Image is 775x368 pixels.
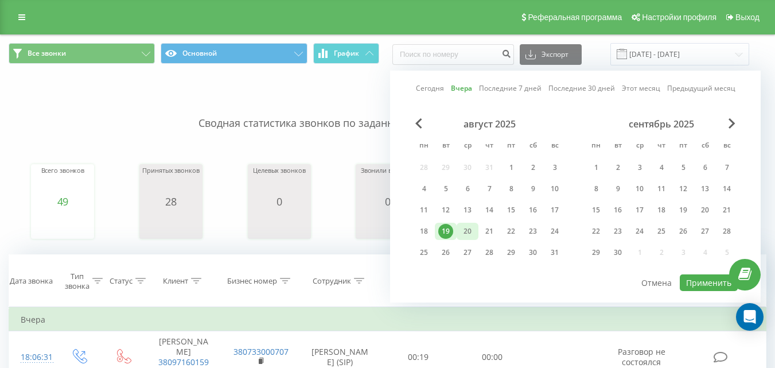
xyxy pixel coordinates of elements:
div: 28 [142,196,199,207]
div: вт 5 авг. 2025 г. [435,180,457,197]
div: 5 [438,181,453,196]
div: 20 [698,203,712,218]
p: Сводная статистика звонков по заданным фильтрам за выбранный период [9,93,766,131]
div: ср 10 сент. 2025 г. [629,180,651,197]
div: 11 [416,203,431,218]
div: август 2025 [413,118,566,130]
a: Сегодня [416,83,444,94]
span: Разговор не состоялся [618,346,665,367]
span: Previous Month [415,118,422,129]
div: чт 21 авг. 2025 г. [478,223,500,240]
div: 3 [547,160,562,175]
div: 17 [547,203,562,218]
div: 29 [504,245,519,260]
div: пн 15 сент. 2025 г. [585,202,607,219]
div: пн 25 авг. 2025 г. [413,244,435,261]
div: 30 [610,245,625,260]
div: 28 [719,224,734,239]
div: вт 19 авг. 2025 г. [435,223,457,240]
div: 8 [504,181,519,196]
div: сб 27 сент. 2025 г. [694,223,716,240]
div: 31 [547,245,562,260]
div: сб 20 сент. 2025 г. [694,202,716,219]
abbr: вторник [437,138,454,155]
div: пт 12 сент. 2025 г. [672,180,694,197]
span: Реферальная программа [528,13,622,22]
div: 27 [460,245,475,260]
div: 2 [610,160,625,175]
a: Предыдущий месяц [667,83,735,94]
div: 1 [589,160,603,175]
div: чт 25 сент. 2025 г. [651,223,672,240]
div: 17 [632,203,647,218]
abbr: понедельник [587,138,605,155]
div: 12 [438,203,453,218]
div: 4 [654,160,669,175]
div: пн 22 сент. 2025 г. [585,223,607,240]
div: 25 [416,245,431,260]
div: сб 23 авг. 2025 г. [522,223,544,240]
div: ср 13 авг. 2025 г. [457,202,478,219]
div: 26 [676,224,691,239]
button: График [313,43,379,64]
div: вс 28 сент. 2025 г. [716,223,738,240]
div: 6 [460,181,475,196]
div: вт 12 авг. 2025 г. [435,202,457,219]
div: 24 [632,224,647,239]
div: Тип звонка [65,272,89,291]
div: вт 26 авг. 2025 г. [435,244,457,261]
div: 10 [632,181,647,196]
div: 10 [547,181,562,196]
div: пт 1 авг. 2025 г. [500,159,522,176]
span: Настройки профиля [642,13,716,22]
abbr: пятница [503,138,520,155]
div: 28 [482,245,497,260]
div: пт 19 сент. 2025 г. [672,202,694,219]
div: Целевых звонков [253,167,305,196]
div: чт 11 сент. 2025 г. [651,180,672,197]
abbr: среда [459,138,476,155]
div: ср 17 сент. 2025 г. [629,202,651,219]
div: чт 14 авг. 2025 г. [478,202,500,219]
div: 20 [460,224,475,239]
span: График [334,49,359,57]
div: чт 7 авг. 2025 г. [478,180,500,197]
div: 18 [654,203,669,218]
div: 7 [482,181,497,196]
div: 19 [438,224,453,239]
div: пн 1 сент. 2025 г. [585,159,607,176]
div: вс 24 авг. 2025 г. [544,223,566,240]
abbr: пятница [675,138,692,155]
div: пн 8 сент. 2025 г. [585,180,607,197]
abbr: вторник [609,138,626,155]
div: Статус [110,276,133,286]
div: 23 [610,224,625,239]
div: пн 18 авг. 2025 г. [413,223,435,240]
div: 21 [719,203,734,218]
span: Next Month [729,118,735,129]
div: 14 [719,181,734,196]
div: ср 20 авг. 2025 г. [457,223,478,240]
div: 8 [589,181,603,196]
div: 23 [525,224,540,239]
div: ср 6 авг. 2025 г. [457,180,478,197]
div: вт 23 сент. 2025 г. [607,223,629,240]
div: 7 [719,160,734,175]
button: Основной [161,43,307,64]
div: 49 [41,196,85,207]
div: пн 29 сент. 2025 г. [585,244,607,261]
div: сб 30 авг. 2025 г. [522,244,544,261]
abbr: воскресенье [546,138,563,155]
td: Вчера [9,308,766,331]
div: 15 [504,203,519,218]
button: Экспорт [520,44,582,65]
div: сб 6 сент. 2025 г. [694,159,716,176]
div: чт 18 сент. 2025 г. [651,202,672,219]
div: 13 [698,181,712,196]
div: ср 24 сент. 2025 г. [629,223,651,240]
div: Сотрудник [313,276,351,286]
abbr: четверг [653,138,670,155]
div: сентябрь 2025 [585,118,738,130]
a: Этот месяц [622,83,660,94]
div: пн 4 авг. 2025 г. [413,180,435,197]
